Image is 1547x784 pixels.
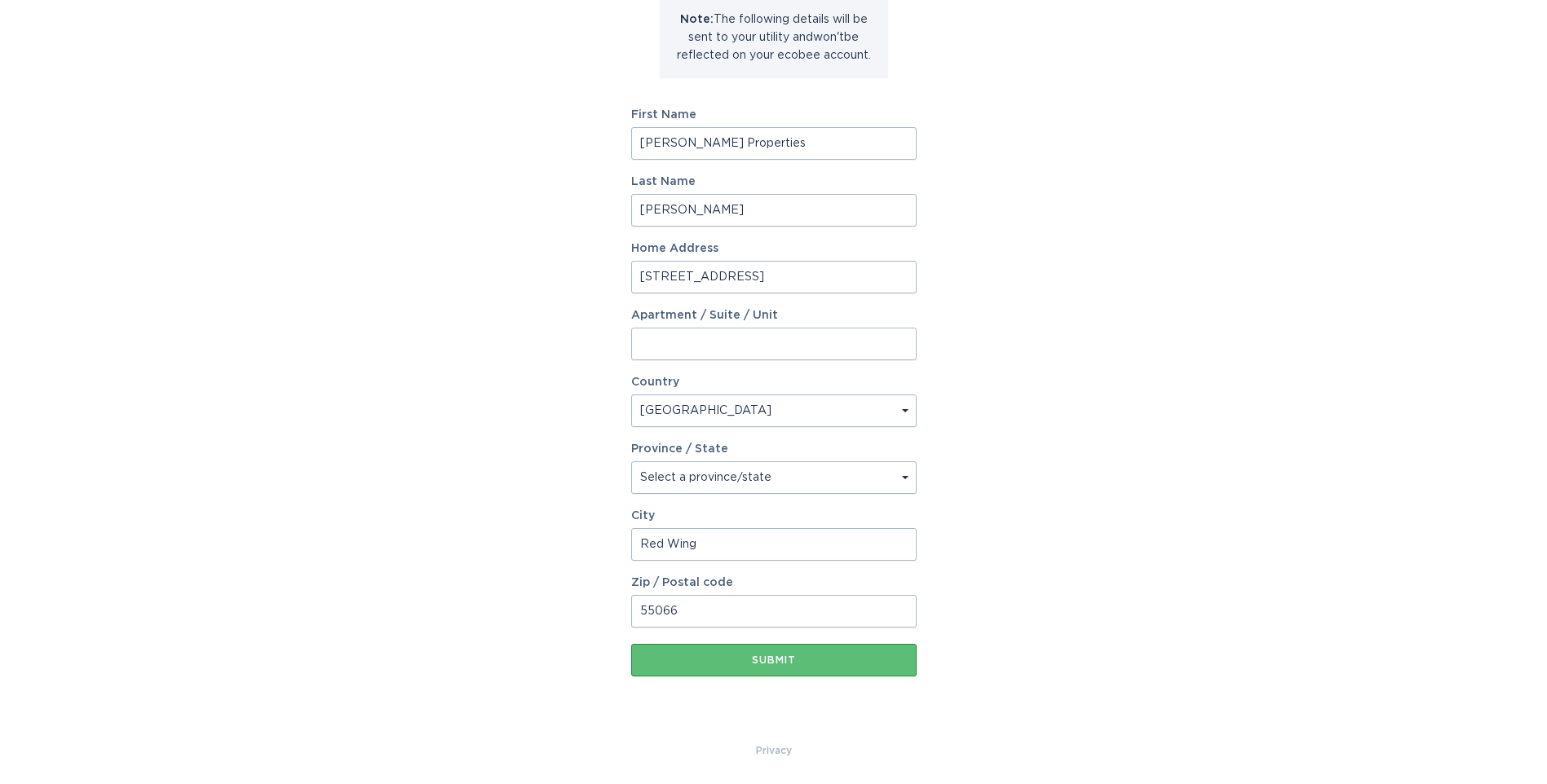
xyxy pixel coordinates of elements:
label: First Name [631,109,917,121]
label: Country [631,377,679,388]
button: Submit [631,644,917,676]
label: Province / State [631,443,728,455]
label: Zip / Postal code [631,577,917,588]
div: Submit [639,655,908,665]
a: Privacy Policy & Terms of Use [756,742,792,760]
p: The following details will be sent to your utility and won't be reflected on your ecobee account. [672,11,876,64]
strong: Note: [680,14,714,25]
label: Home Address [631,243,917,254]
label: Last Name [631,176,917,187]
label: City [631,510,917,522]
label: Apartment / Suite / Unit [631,310,917,321]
